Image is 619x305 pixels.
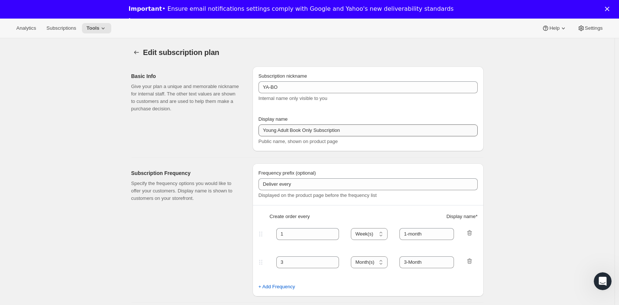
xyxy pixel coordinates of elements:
button: + Add Frequency [254,281,300,293]
input: 1 month [399,228,454,240]
input: Subscribe & Save [259,124,478,136]
h2: Basic Info [131,72,241,80]
span: Analytics [16,25,36,31]
a: Learn more [129,17,167,25]
span: + Add Frequency [259,283,295,291]
span: Frequency prefix (optional) [259,170,316,176]
div: Close [605,7,612,11]
span: Display name * [447,213,478,220]
span: Subscriptions [46,25,76,31]
span: Edit subscription plan [143,48,220,56]
b: Important [129,5,162,12]
span: Settings [585,25,603,31]
input: 1 month [399,256,454,268]
p: Give your plan a unique and memorable nickname for internal staff. The other text values are show... [131,83,241,113]
span: Subscription nickname [259,73,307,79]
input: Subscribe & Save [259,81,478,93]
span: Help [549,25,559,31]
button: Subscriptions [42,23,80,33]
div: • Ensure email notifications settings comply with Google and Yahoo's new deliverability standards [129,5,454,13]
button: Analytics [12,23,40,33]
span: Internal name only visible to you [259,95,327,101]
input: Deliver every [259,178,478,190]
button: Tools [82,23,111,33]
span: Display name [259,116,288,122]
span: Tools [86,25,99,31]
p: Specify the frequency options you would like to offer your customers. Display name is shown to cu... [131,180,241,202]
iframe: Intercom live chat [594,272,612,290]
h2: Subscription Frequency [131,169,241,177]
span: Displayed on the product page before the frequency list [259,192,377,198]
button: Settings [573,23,607,33]
span: Public name, shown on product page [259,139,338,144]
button: Help [537,23,571,33]
button: Subscription plans [131,47,142,58]
span: Create order every [270,213,310,220]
